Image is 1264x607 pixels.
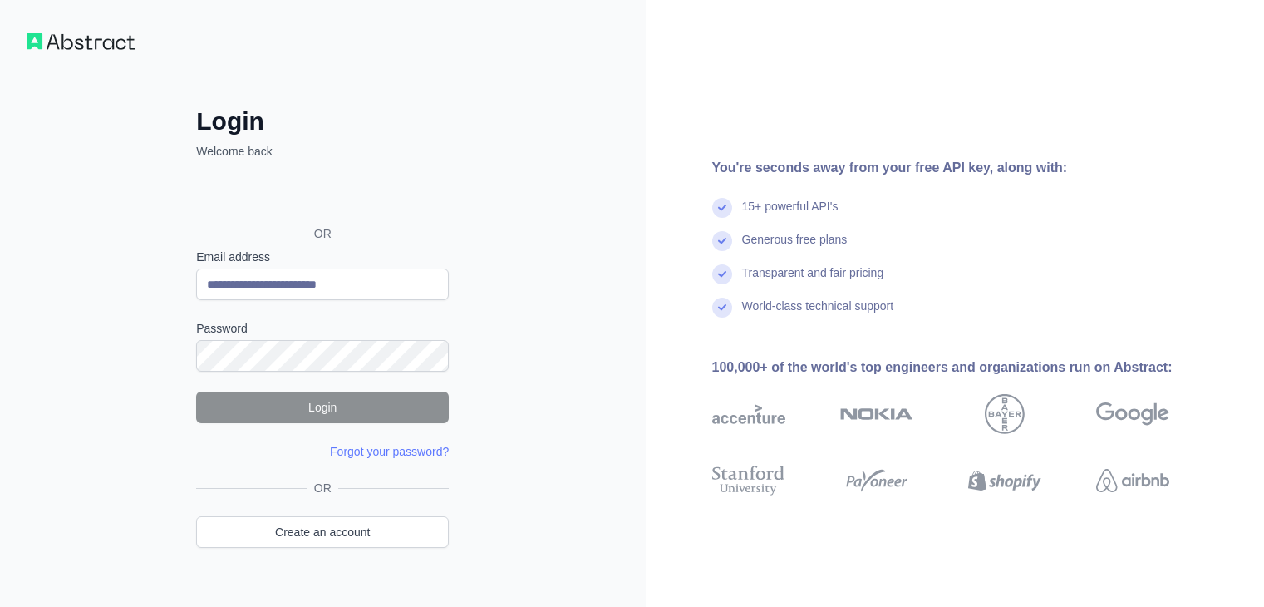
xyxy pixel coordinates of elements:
[712,158,1222,178] div: You're seconds away from your free API key, along with:
[712,231,732,251] img: check mark
[712,198,732,218] img: check mark
[742,231,848,264] div: Generous free plans
[196,392,449,423] button: Login
[27,33,135,50] img: Workflow
[196,249,449,265] label: Email address
[742,198,839,231] div: 15+ powerful API's
[840,462,913,499] img: payoneer
[330,445,449,458] a: Forgot your password?
[307,480,338,496] span: OR
[188,178,454,215] iframe: “使用 Google 账号登录”按钮
[968,462,1041,499] img: shopify
[840,394,913,434] img: nokia
[742,298,894,331] div: World-class technical support
[712,298,732,318] img: check mark
[1096,462,1169,499] img: airbnb
[712,394,785,434] img: accenture
[196,106,449,136] h2: Login
[1096,394,1169,434] img: google
[196,143,449,160] p: Welcome back
[712,358,1222,378] div: 100,000+ of the world's top engineers and organizations run on Abstract:
[196,516,449,548] a: Create an account
[196,320,449,337] label: Password
[985,394,1025,434] img: bayer
[712,264,732,284] img: check mark
[742,264,884,298] div: Transparent and fair pricing
[301,225,345,242] span: OR
[712,462,785,499] img: stanford university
